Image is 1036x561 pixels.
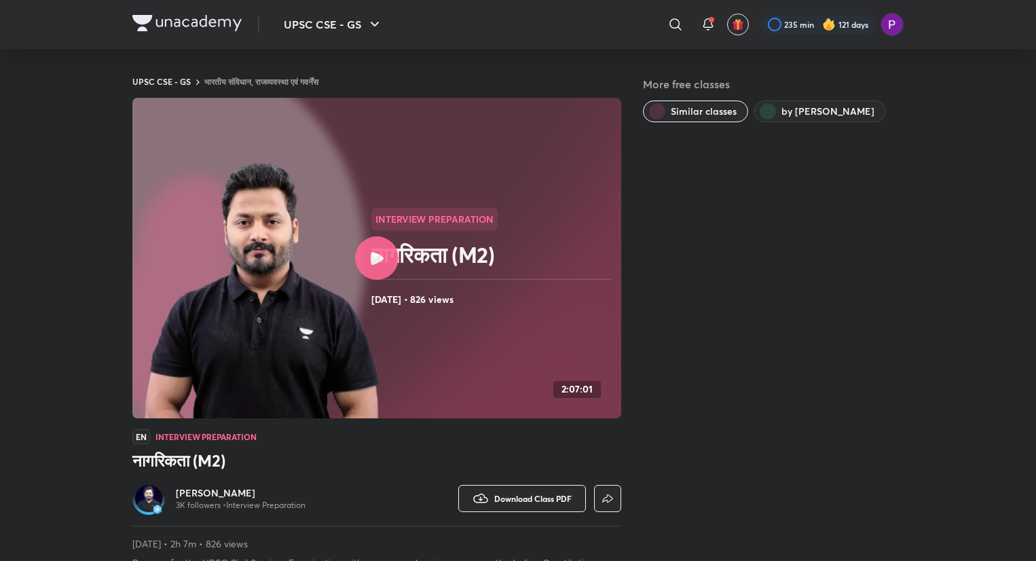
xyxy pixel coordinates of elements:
[132,15,242,35] a: Company Logo
[643,76,904,92] h5: More free classes
[135,485,162,512] img: Avatar
[781,105,874,118] span: by Himanshu Sharma
[727,14,749,35] button: avatar
[754,101,886,122] button: by Himanshu Sharma
[276,11,391,38] button: UPSC CSE - GS
[132,15,242,31] img: Company Logo
[494,493,572,504] span: Download Class PDF
[204,76,318,87] a: भारतीय संविधान, राजव्यवस्था एवं गवर्नेंस
[643,101,748,122] button: Similar classes
[176,486,306,500] a: [PERSON_NAME]
[153,505,162,514] img: badge
[132,429,150,444] span: EN
[732,18,744,31] img: avatar
[671,105,737,118] span: Similar classes
[176,500,306,511] p: 3K followers • Interview Preparation
[458,485,586,512] button: Download Class PDF
[371,291,616,308] h4: [DATE] • 826 views
[132,450,621,471] h3: नागरिकता (M2)
[132,482,165,515] a: Avatarbadge
[561,384,593,395] h4: 2:07:01
[155,433,257,441] h4: Interview Preparation
[371,241,616,268] h2: नागरिकता (M2)
[132,76,191,87] a: UPSC CSE - GS
[132,537,621,551] p: [DATE] • 2h 7m • 826 views
[881,13,904,36] img: Preeti Pandey
[822,18,836,31] img: streak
